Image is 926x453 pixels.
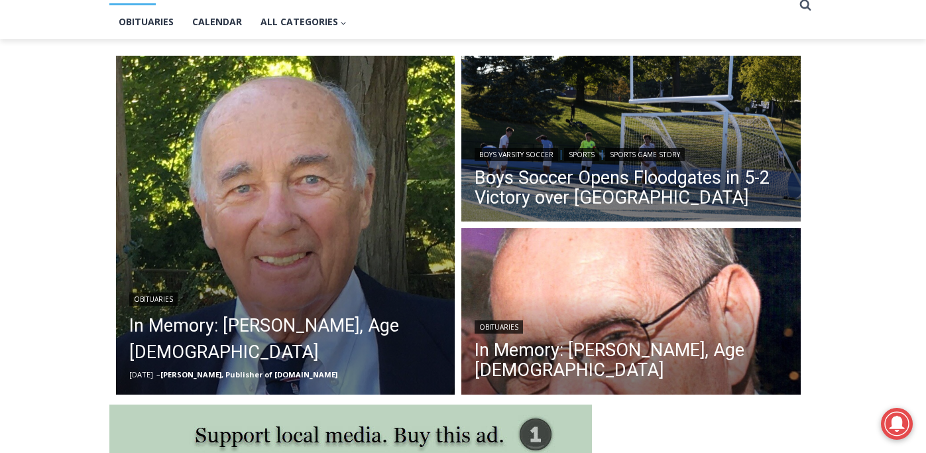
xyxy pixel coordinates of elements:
[605,148,685,161] a: Sports Game Story
[1,133,133,165] a: Open Tues. - Sun. [PHONE_NUMBER]
[564,148,599,161] a: Sports
[475,148,558,161] a: Boys Varsity Soccer
[475,340,787,380] a: In Memory: [PERSON_NAME], Age [DEMOGRAPHIC_DATA]
[116,56,455,395] img: Obituary - Richard Allen Hynson
[461,228,801,398] img: Obituary - Donald J. Demas
[129,292,178,306] a: Obituaries
[156,369,160,379] span: –
[475,145,787,161] div: | |
[461,56,801,226] img: (PHOTO: Rye Boys Soccer's Connor Dehmer (#25) scored the game-winning goal to help the Garnets de...
[129,369,153,379] time: [DATE]
[129,312,442,365] a: In Memory: [PERSON_NAME], Age [DEMOGRAPHIC_DATA]
[251,5,357,38] button: Child menu of All Categories
[461,56,801,226] a: Read More Boys Soccer Opens Floodgates in 5-2 Victory over Westlake
[475,320,523,334] a: Obituaries
[335,1,626,129] div: "[PERSON_NAME] and I covered the [DATE] Parade, which was a really eye opening experience as I ha...
[4,137,130,187] span: Open Tues. - Sun. [PHONE_NUMBER]
[160,369,337,379] a: [PERSON_NAME], Publisher of [DOMAIN_NAME]
[137,83,195,159] div: "the precise, almost orchestrated movements of cutting and assembling sushi and [PERSON_NAME] mak...
[116,56,455,395] a: Read More In Memory: Richard Allen Hynson, Age 93
[183,5,251,38] a: Calendar
[109,5,183,38] a: Obituaries
[319,129,642,165] a: Intern @ [DOMAIN_NAME]
[347,132,614,162] span: Intern @ [DOMAIN_NAME]
[461,228,801,398] a: Read More In Memory: Donald J. Demas, Age 90
[475,168,787,208] a: Boys Soccer Opens Floodgates in 5-2 Victory over [GEOGRAPHIC_DATA]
